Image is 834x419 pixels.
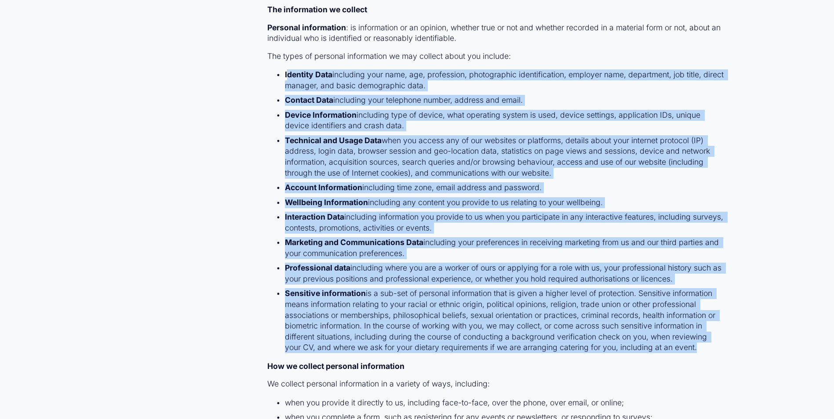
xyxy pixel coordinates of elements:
[285,197,725,208] p: including any content you provide to us relating to your wellbeing.
[285,70,332,79] strong: Identity Data
[285,263,725,284] p: including where you are a worker of ours or applying for a role with us, your professional histor...
[267,22,725,44] p: : is information or an opinion, whether true or not and whether recorded in a material form or no...
[285,110,725,131] p: including type of device, what operating system is used, device settings, application IDs, unique...
[285,289,366,298] strong: Sensitive information
[285,237,725,259] p: including your preferences in receiving marketing from us and our third parties and your communic...
[285,263,350,272] strong: Professional data
[285,397,725,408] p: when you provide it directly to us, including face-to-face, over the phone, over email, or online;
[285,238,423,247] strong: Marketing and Communications Data
[285,95,333,105] strong: Contact Data
[267,379,725,390] p: We collect personal information in a variety of ways, including:
[285,212,344,221] strong: Interaction Data
[285,288,725,353] p: is a sub-set of personal information that is given a higher level of protection. Sensitive inform...
[267,361,404,371] strong: How we collect personal information
[285,110,357,119] strong: Device Information
[285,183,362,192] strong: Account Information
[285,135,725,179] p: when you access any of our websites or platforms, details about your internet protocol (IP) addre...
[285,136,382,145] strong: Technical and Usage Data
[267,23,346,32] strong: Personal information
[285,69,725,91] p: including your name, age, profession, photographic identification, employer name, department, job...
[285,182,725,193] p: including time zone, email address and password.
[285,198,368,207] strong: Wellbeing Information
[267,5,367,14] strong: The information we collect
[285,95,725,106] p: including your telephone number, address and email.
[267,51,725,62] p: The types of personal information we may collect about you include:
[285,212,725,233] p: including information you provide to us when you participate in any interactive features, includi...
